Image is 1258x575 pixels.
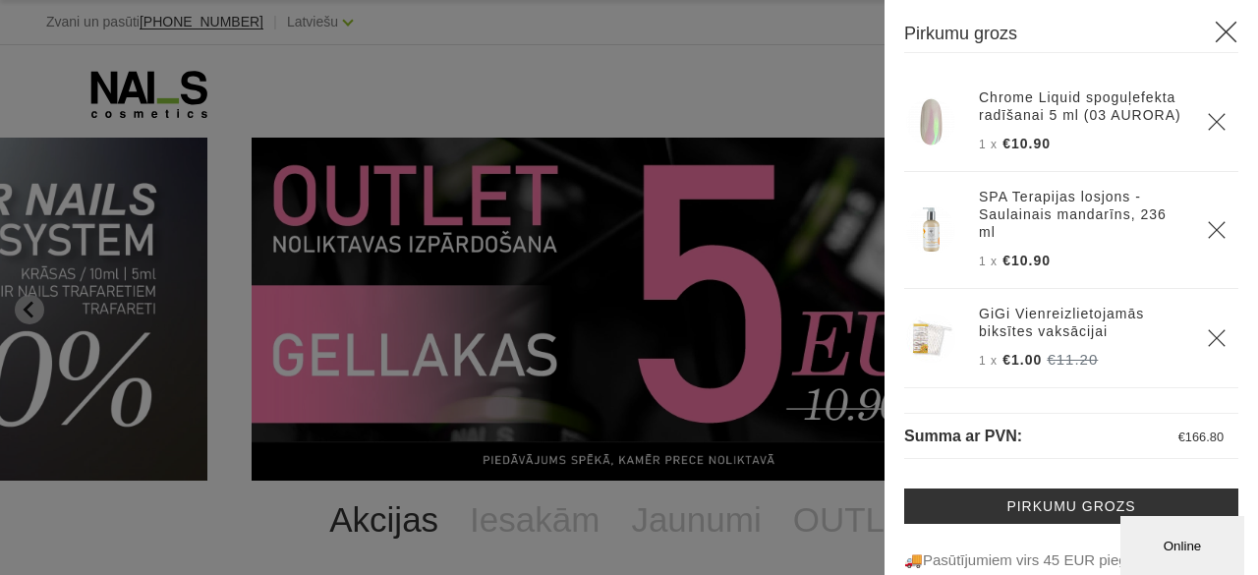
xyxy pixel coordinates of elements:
[979,88,1183,124] a: Chrome Liquid spoguļefekta radīšanai 5 ml (03 AURORA)
[979,354,998,368] span: 1 x
[1120,512,1248,575] iframe: chat widget
[1207,328,1227,348] a: Delete
[1002,253,1051,268] span: €10.90
[1207,112,1227,132] a: Delete
[1178,430,1185,444] span: €
[1047,351,1098,368] s: €11.20
[979,255,998,268] span: 1 x
[904,428,1022,444] span: Summa ar PVN:
[904,489,1238,524] a: Pirkumu grozs
[1185,430,1224,444] span: 166.80
[979,188,1183,241] a: SPA Terapijas losjons - Saulainais mandarīns, 236 ml
[979,305,1183,340] a: GiGi Vienreizlietojamās biksītes vaksācijai
[1002,136,1051,151] span: €10.90
[1002,352,1042,368] span: €1.00
[1207,220,1227,240] a: Delete
[979,138,998,151] span: 1 x
[904,20,1238,53] h3: Pirkumu grozs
